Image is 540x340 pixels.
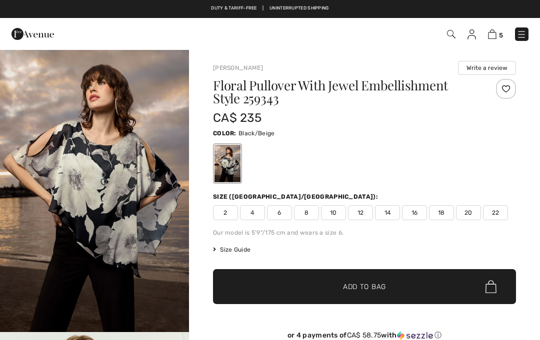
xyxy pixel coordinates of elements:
a: 5 [488,28,503,40]
span: 8 [294,205,319,220]
a: [PERSON_NAME] [213,64,263,71]
span: 20 [456,205,481,220]
img: Shopping Bag [488,29,496,39]
img: Menu [516,29,526,39]
span: 5 [499,31,503,39]
span: 12 [348,205,373,220]
span: 18 [429,205,454,220]
span: CA$ 58.75 [347,331,381,340]
span: Size Guide [213,245,250,254]
div: Size ([GEOGRAPHIC_DATA]/[GEOGRAPHIC_DATA]): [213,192,380,201]
span: Black/Beige [238,130,274,137]
span: 2 [213,205,238,220]
span: Color: [213,130,236,137]
span: 16 [402,205,427,220]
span: CA$ 235 [213,111,261,125]
div: or 4 payments of with [213,331,516,340]
img: My Info [467,29,476,39]
span: 4 [240,205,265,220]
span: Add to Bag [343,282,386,292]
span: 6 [267,205,292,220]
button: Add to Bag [213,269,516,304]
img: 1ère Avenue [11,24,54,44]
button: Write a review [458,61,516,75]
img: Bag.svg [485,280,496,293]
h1: Floral Pullover With Jewel Embellishment Style 259343 [213,79,465,105]
img: Sezzle [397,331,433,340]
span: 14 [375,205,400,220]
span: 10 [321,205,346,220]
div: Black/Beige [214,145,240,182]
div: Our model is 5'9"/175 cm and wears a size 6. [213,228,516,237]
span: 22 [483,205,508,220]
img: Search [447,30,455,38]
a: 1ère Avenue [11,28,54,38]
